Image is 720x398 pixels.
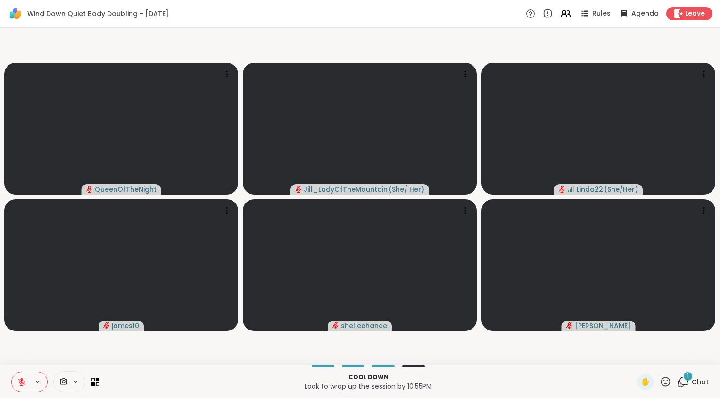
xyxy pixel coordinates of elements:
span: audio-muted [566,322,573,329]
p: Look to wrap up the session by 10:55PM [105,381,631,391]
span: audio-muted [103,322,110,329]
span: Linda22 [577,185,603,194]
span: Chat [692,377,709,387]
img: ShareWell Logomark [8,6,24,22]
span: shelleehance [341,321,387,330]
span: audio-muted [86,186,93,193]
span: [PERSON_NAME] [575,321,631,330]
span: ( She/ Her ) [389,185,424,194]
span: audio-muted [295,186,302,193]
span: QueenOfTheNight [95,185,157,194]
span: Leave [685,9,705,18]
span: Wind Down Quiet Body Doubling - [DATE] [27,9,169,18]
span: audio-muted [332,322,339,329]
span: ✋ [641,376,650,388]
span: Jill_LadyOfTheMountain [304,185,388,194]
span: audio-muted [559,186,565,193]
span: Rules [592,9,611,18]
span: james10 [112,321,139,330]
span: ( She/Her ) [604,185,638,194]
span: Agenda [631,9,659,18]
span: 1 [687,372,689,380]
p: Cool down [105,373,631,381]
